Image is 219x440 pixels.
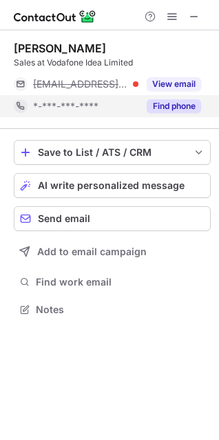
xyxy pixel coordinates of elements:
[14,206,211,231] button: Send email
[14,8,96,25] img: ContactOut v5.3.10
[14,272,211,292] button: Find work email
[38,180,185,191] span: AI write personalized message
[14,300,211,319] button: Notes
[14,57,211,69] div: Sales at Vodafone Idea Limited
[36,303,205,316] span: Notes
[147,99,201,113] button: Reveal Button
[147,77,201,91] button: Reveal Button
[14,41,106,55] div: [PERSON_NAME]
[14,140,211,165] button: save-profile-one-click
[14,173,211,198] button: AI write personalized message
[36,276,205,288] span: Find work email
[38,147,187,158] div: Save to List / ATS / CRM
[14,239,211,264] button: Add to email campaign
[37,246,147,257] span: Add to email campaign
[33,78,128,90] span: [EMAIL_ADDRESS][DOMAIN_NAME]
[38,213,90,224] span: Send email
